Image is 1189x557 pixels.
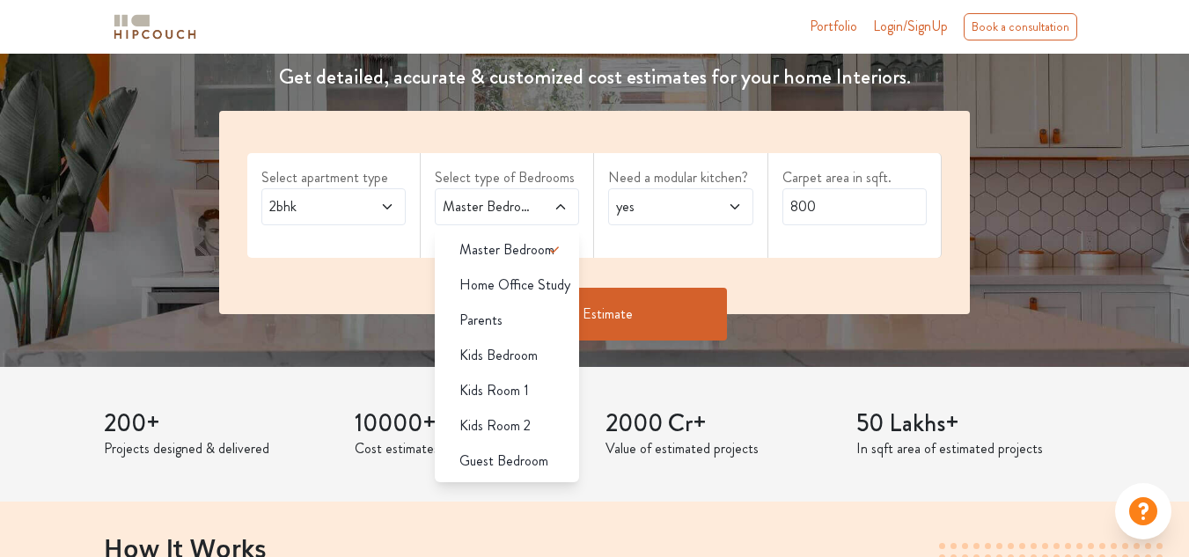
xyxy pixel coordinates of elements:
span: Kids Bedroom [459,345,538,366]
p: Cost estimates provided [355,438,584,459]
p: In sqft area of estimated projects [856,438,1086,459]
span: 2bhk [266,196,363,217]
h3: 50 Lakhs+ [856,409,1086,439]
span: yes [613,196,709,217]
span: Kids Room 2 [459,415,531,436]
span: Home Office Study [459,275,570,296]
span: Master Bedroom [439,196,536,217]
div: Book a consultation [964,13,1077,40]
span: Guest Bedroom [459,451,548,472]
label: Carpet area in sqft. [782,167,927,188]
span: Master Bedroom [459,239,554,260]
label: Need a modular kitchen? [608,167,752,188]
h3: 2000 Cr+ [606,409,835,439]
h4: Get detailed, accurate & customized cost estimates for your home Interiors. [209,64,980,90]
a: Portfolio [810,16,857,37]
span: Login/SignUp [873,16,948,36]
label: Select type of Bedrooms [435,167,579,188]
h3: 10000+ [355,409,584,439]
span: Parents [459,310,503,331]
div: select 1 more room(s) [435,225,579,244]
p: Value of estimated projects [606,438,835,459]
input: Enter area sqft [782,188,927,225]
span: Kids Room 1 [459,380,529,401]
label: Select apartment type [261,167,406,188]
p: Projects designed & delivered [104,438,334,459]
span: logo-horizontal.svg [111,7,199,47]
button: Get Estimate [463,288,727,341]
h3: 200+ [104,409,334,439]
img: logo-horizontal.svg [111,11,199,42]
